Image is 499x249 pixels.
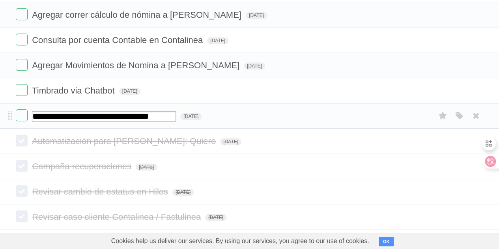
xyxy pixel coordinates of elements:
label: Done [16,135,28,146]
span: Revisar caso cliente Contalinea / Factulinea [32,212,203,222]
span: [DATE] [220,138,241,145]
span: Agregar Movimientos de Nomina a [PERSON_NAME] [32,60,241,70]
span: Campaña recuperaciones [32,161,133,171]
span: Revisar cambio de estatus en Hilos [32,187,170,197]
label: Done [16,185,28,197]
span: [DATE] [136,163,157,170]
label: Done [16,34,28,45]
span: [DATE] [172,189,194,196]
label: Star task [435,109,450,122]
span: [DATE] [246,12,267,19]
label: Done [16,84,28,96]
span: Timbrado via Chatbot [32,86,117,95]
span: Automatización para [PERSON_NAME]: Quiero [32,136,218,146]
span: [DATE] [244,62,265,69]
button: OK [379,237,394,246]
label: Done [16,8,28,20]
label: Done [16,210,28,222]
span: [DATE] [119,88,140,95]
span: [DATE] [180,113,202,120]
span: Consulta por cuenta Contable en Contalinea [32,35,205,45]
span: [DATE] [207,37,228,44]
span: Cookies help us deliver our services. By using our services, you agree to our use of cookies. [103,233,377,249]
label: Done [16,59,28,71]
span: Agregar correr cálculo de nómina a [PERSON_NAME] [32,10,243,20]
label: Done [16,109,28,121]
label: Done [16,160,28,172]
span: [DATE] [205,214,226,221]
